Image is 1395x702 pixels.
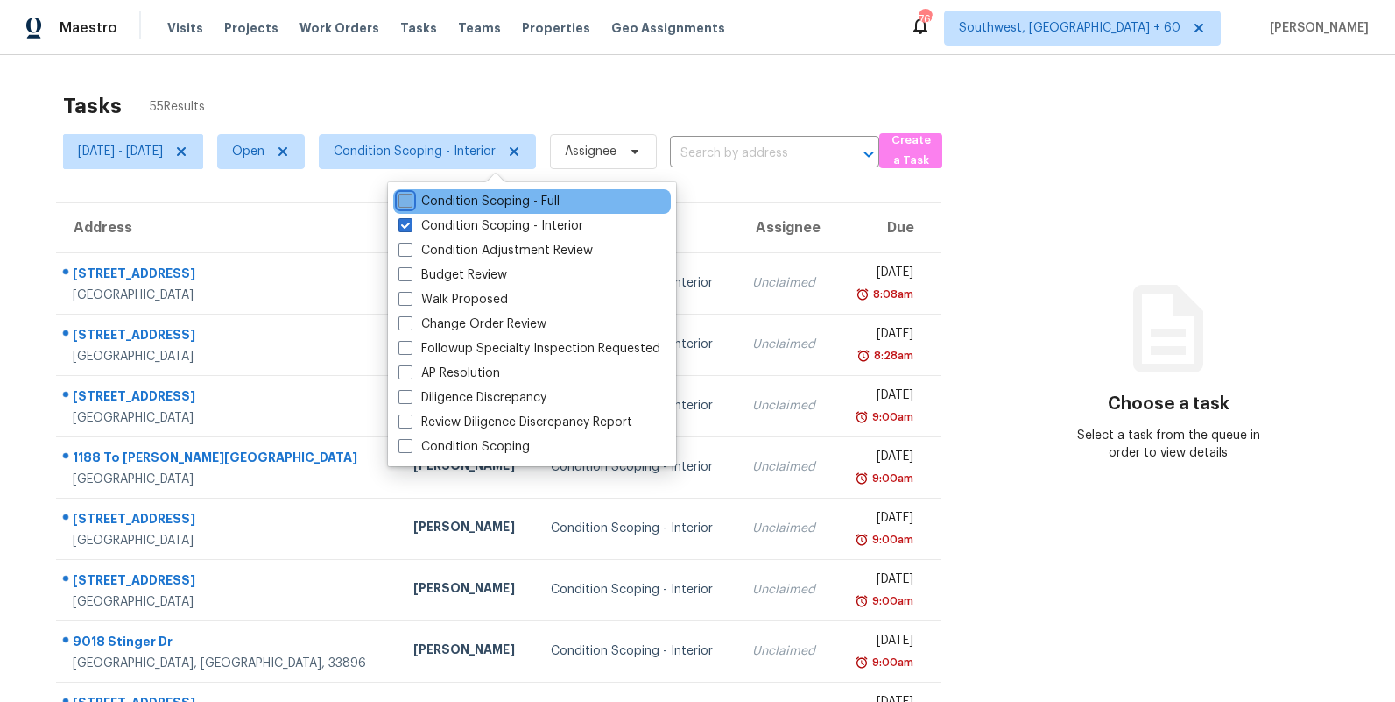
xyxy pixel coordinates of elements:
span: Properties [522,19,590,37]
div: 9:00am [869,654,913,671]
img: Overdue Alarm Icon [856,286,870,303]
img: Overdue Alarm Icon [855,470,869,487]
label: Review Diligence Discrepancy Report [398,414,632,431]
div: Condition Scoping - Interior [551,581,724,599]
div: 8:08am [870,286,913,303]
button: Open [856,142,881,167]
div: [GEOGRAPHIC_DATA] [73,287,385,304]
span: Create a Task [888,131,934,171]
div: [STREET_ADDRESS] [73,571,385,593]
div: [DATE] [849,571,913,592]
div: Select a task from the queue in order to view details [1069,427,1268,462]
div: [GEOGRAPHIC_DATA] [73,348,385,365]
div: [DATE] [849,632,913,654]
label: Condition Scoping - Interior [398,217,583,235]
label: Condition Scoping - Full [398,193,560,210]
div: Unclaimed [752,458,821,476]
div: 9:00am [869,408,913,426]
div: 9:00am [869,470,913,487]
div: [PERSON_NAME] [413,457,523,479]
span: [PERSON_NAME] [1263,19,1369,37]
span: Condition Scoping - Interior [334,143,496,160]
div: Condition Scoping - Interior [551,458,724,476]
div: [GEOGRAPHIC_DATA], [GEOGRAPHIC_DATA], 33896 [73,655,385,672]
label: Walk Proposed [398,291,508,308]
div: Unclaimed [752,274,821,292]
span: Work Orders [299,19,379,37]
div: [DATE] [849,509,913,531]
div: 9:00am [869,592,913,610]
div: Unclaimed [752,581,821,599]
div: [STREET_ADDRESS] [73,387,385,409]
button: Create a Task [879,133,942,168]
img: Overdue Alarm Icon [856,347,870,365]
div: [DATE] [849,264,913,286]
th: Address [56,203,399,252]
label: Condition Adjustment Review [398,242,593,259]
span: Southwest, [GEOGRAPHIC_DATA] + 60 [959,19,1180,37]
span: Maestro [60,19,117,37]
span: 55 Results [150,98,205,116]
div: [DATE] [849,386,913,408]
th: Assignee [738,203,835,252]
img: Overdue Alarm Icon [855,654,869,671]
span: Assignee [565,143,616,160]
span: Tasks [400,22,437,34]
div: 9018 Stinger Dr [73,633,385,655]
label: Budget Review [398,266,507,284]
div: 9:00am [869,531,913,549]
div: 1188 To [PERSON_NAME][GEOGRAPHIC_DATA] [73,449,385,471]
div: [GEOGRAPHIC_DATA] [73,471,385,488]
img: Overdue Alarm Icon [855,408,869,426]
img: Overdue Alarm Icon [855,531,869,549]
div: 769 [919,11,931,28]
div: [GEOGRAPHIC_DATA] [73,409,385,427]
span: Projects [224,19,278,37]
label: Condition Scoping [398,438,530,456]
h3: Choose a task [1108,395,1229,413]
label: Diligence Discrepancy [398,389,546,407]
label: Followup Specialty Inspection Requested [398,340,660,358]
span: Geo Assignments [611,19,725,37]
div: Condition Scoping - Interior [551,520,724,537]
th: Due [835,203,941,252]
span: Open [232,143,264,160]
div: [STREET_ADDRESS] [73,326,385,348]
div: [PERSON_NAME] [413,641,523,663]
div: [GEOGRAPHIC_DATA] [73,532,385,550]
input: Search by address [670,140,830,167]
h2: Tasks [63,97,122,115]
div: [DATE] [849,325,913,347]
div: Unclaimed [752,336,821,353]
div: 8:28am [870,347,913,365]
span: [DATE] - [DATE] [78,143,163,160]
div: [GEOGRAPHIC_DATA] [73,593,385,611]
div: [STREET_ADDRESS] [73,510,385,532]
label: Change Order Review [398,316,546,333]
div: [DATE] [849,448,913,470]
div: [STREET_ADDRESS] [73,265,385,287]
div: [PERSON_NAME] [413,518,523,540]
div: Unclaimed [752,642,821,660]
div: Unclaimed [752,520,821,537]
img: Overdue Alarm Icon [855,592,869,610]
span: Teams [458,19,501,37]
div: [PERSON_NAME] [413,579,523,601]
div: Unclaimed [752,397,821,415]
span: Visits [167,19,203,37]
div: Condition Scoping - Interior [551,642,724,660]
label: AP Resolution [398,365,500,382]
